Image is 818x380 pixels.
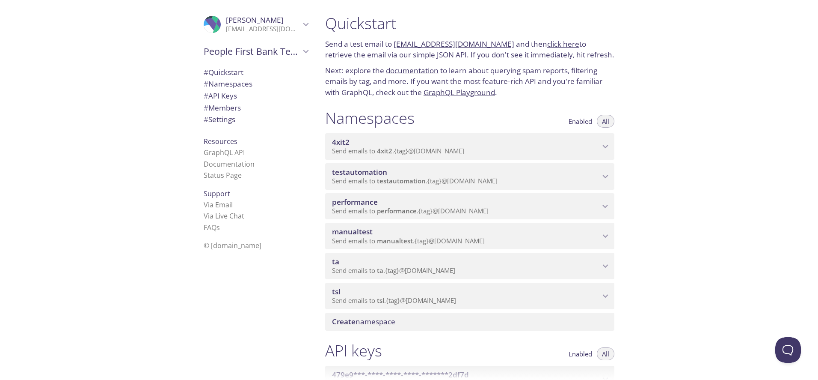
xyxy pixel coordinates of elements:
[332,206,489,215] span: Send emails to . {tag} @[DOMAIN_NAME]
[332,287,341,296] span: tsl
[204,103,241,113] span: Members
[325,108,415,128] h1: Namespaces
[332,257,339,266] span: ta
[386,66,439,75] a: documentation
[204,79,208,89] span: #
[377,236,413,245] span: manualtest
[204,171,242,180] a: Status Page
[204,200,233,209] a: Via Email
[325,253,614,279] div: ta namespace
[325,223,614,249] div: manualtest namespace
[325,133,614,160] div: 4xit2 namespace
[325,283,614,309] div: tsl namespace
[197,10,315,39] div: Scott Rice
[204,91,237,101] span: API Keys
[325,39,614,60] p: Send a test email to and then to retrieve the email via our simple JSON API. If you don't see it ...
[325,313,614,331] div: Create namespace
[325,193,614,220] div: performance namespace
[332,236,485,245] span: Send emails to . {tag} @[DOMAIN_NAME]
[204,67,243,77] span: Quickstart
[377,177,426,185] span: testautomation
[332,167,387,177] span: testautomation
[597,347,614,360] button: All
[332,317,395,326] span: namespace
[197,90,315,102] div: API Keys
[325,14,614,33] h1: Quickstart
[332,137,350,147] span: 4xit2
[325,163,614,190] div: testautomation namespace
[424,87,495,97] a: GraphQL Playground
[563,347,597,360] button: Enabled
[226,15,284,25] span: [PERSON_NAME]
[325,65,614,98] p: Next: explore the to learn about querying spam reports, filtering emails by tag, and more. If you...
[204,45,300,57] span: People First Bank Testing Services
[394,39,514,49] a: [EMAIL_ADDRESS][DOMAIN_NAME]
[197,66,315,78] div: Quickstart
[332,177,498,185] span: Send emails to . {tag} @[DOMAIN_NAME]
[197,102,315,114] div: Members
[204,91,208,101] span: #
[204,137,237,146] span: Resources
[204,241,261,250] span: © [DOMAIN_NAME]
[775,337,801,363] iframe: Help Scout Beacon - Open
[204,79,252,89] span: Namespaces
[332,317,356,326] span: Create
[597,115,614,128] button: All
[563,115,597,128] button: Enabled
[204,148,245,157] a: GraphQL API
[332,227,373,236] span: manualtest
[547,39,579,49] a: click here
[204,114,208,124] span: #
[197,114,315,126] div: Team Settings
[377,147,392,155] span: 4xit2
[197,40,315,63] div: People First Bank Testing Services
[204,189,230,198] span: Support
[377,296,384,305] span: tsl
[204,67,208,77] span: #
[325,341,382,360] h1: API keys
[377,266,383,275] span: ta
[204,103,208,113] span: #
[216,223,220,232] span: s
[226,25,300,33] p: [EMAIL_ADDRESS][DOMAIN_NAME]
[332,147,464,155] span: Send emails to . {tag} @[DOMAIN_NAME]
[197,78,315,90] div: Namespaces
[332,296,456,305] span: Send emails to . {tag} @[DOMAIN_NAME]
[204,223,220,232] a: FAQ
[332,197,378,207] span: performance
[204,211,244,221] a: Via Live Chat
[204,114,235,124] span: Settings
[377,206,417,215] span: performance
[204,159,255,169] a: Documentation
[332,266,455,275] span: Send emails to . {tag} @[DOMAIN_NAME]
